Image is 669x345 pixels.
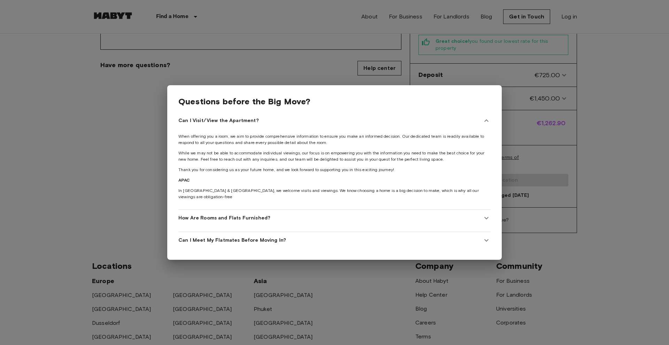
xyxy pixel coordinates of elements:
p: In [GEOGRAPHIC_DATA] & [GEOGRAPHIC_DATA], we welcome visits and viewings. We know choosing a home... [178,187,491,200]
b: APAC [178,177,190,183]
span: How Are Rooms and Flats Furnished? [178,215,270,222]
span: Questions before the Big Move? [178,96,491,107]
p: While we may not be able to accommodate individual viewings, our focus is on empowering you with ... [178,150,491,162]
div: Can I Meet My Flatmates Before Moving In? [178,232,491,249]
div: Can I Visit/View the Apartment? [178,112,491,129]
div: How Are Rooms and Flats Furnished? [178,210,491,226]
span: Can I Meet My Flatmates Before Moving In? [178,237,286,244]
p: When offering you a room, we aim to provide comprehensive information to ensure you make an infor... [178,133,491,146]
span: Can I Visit/View the Apartment? [178,117,259,124]
p: Thank you for considering us as your future home, and we look forward to supporting you in this e... [178,167,491,173]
